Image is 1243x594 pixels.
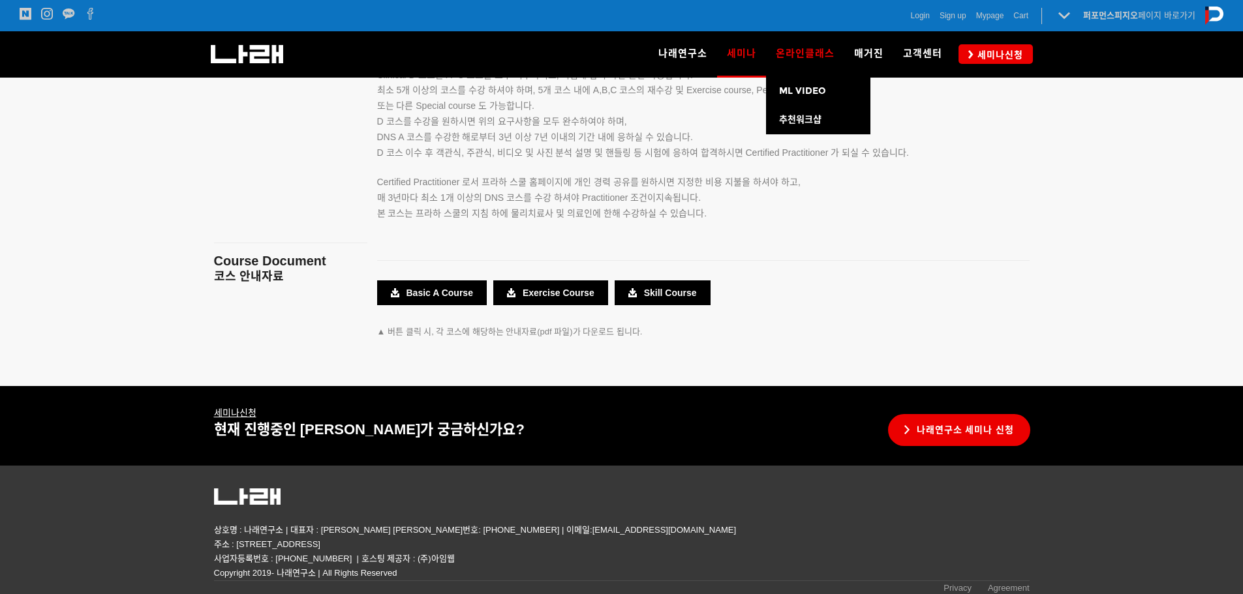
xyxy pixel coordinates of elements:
u: 신청 [214,408,256,418]
span: 현재 진행중인 [PERSON_NAME]가 궁금하신가요? [214,421,525,438]
span: 나래연구소 [658,48,707,59]
span: DNS A 코스를 수강한 해로부터 3년 이상 7년 이내의 기간 내에 응하실 수 있습니다. [377,132,693,142]
p: 사업자등록번호 : [PHONE_NUMBER] | 호스팅 제공자 : (주)아임웹 [214,552,1030,566]
span: 최소 5개 이상의 코스를 수강 하셔야 하며, 5개 코스 내에 A,B,C 코스의 재수강 및 Exercise course, Pediatric course, [377,85,825,95]
a: 나래연구소 세미나 신청 [888,414,1031,446]
span: ▲ 버튼 클릭 시, 각 코스에 해당하는 안내자료(pdf 파일)가 다운로드 됩니다. [377,327,643,336]
a: Exercise Course [493,280,608,305]
span: Course Document [214,254,326,268]
a: 고객센터 [893,31,952,77]
span: 세미나 [727,43,756,64]
span: 매 3년마다 최소 1개 이상의 DNS 코스를 수강 하셔야 Practitioner 조건이 [377,192,656,203]
p: 상호명 : 나래연구소 | 대표자 : [PERSON_NAME] [PERSON_NAME]번호: [PHONE_NUMBER] | 이메일:[EMAIL_ADDRESS][DOMAIN_NA... [214,523,1030,552]
span: Agreement [988,583,1030,593]
span: Clinical D 코스는 A~C 코스를 모두 이수하시고, 시험에 합격 하신 분만 가능합니다. [377,70,693,80]
span: D 코스를 수강을 원하시면 위의 요구사항을 모두 완수하여야 하며, [377,116,627,126]
span: 고객센터 [903,48,942,59]
a: 세미나 [214,408,239,418]
a: 나래연구소 [649,31,717,77]
span: D 코스 이수 후 객관식, 주관식, 비디오 및 사진 분석 설명 및 핸들링 등 시험에 응하여 합격하시면 Certified Practitioner 가 되실 수 있습니다. [377,147,909,158]
span: 지속됩니다. [656,192,701,203]
strong: 퍼포먼스피지오 [1083,10,1138,20]
p: Copyright 2019- 나래연구소 | All Rights Reserved [214,566,1030,580]
a: Cart [1013,9,1028,22]
a: 온라인클래스 [766,31,844,77]
span: 본 코스는 프라하 스쿨의 지침 하에 물리치료사 및 의료인에 한해 수강하실 수 있습니다. [377,208,707,218]
a: Login [911,9,930,22]
a: Basic A Course [377,280,487,305]
span: 또는 다른 Special course 도 가능합니다. [377,100,534,111]
a: 퍼포먼스피지오페이지 바로가기 [1083,10,1195,20]
img: 5c63318082161.png [214,488,281,505]
span: Certified Practitioner 로서 프라하 스쿨 홈페이지에 개인 경력 공유를 원하시면 지정한 비용 지불을 하셔야 하고, [377,177,801,187]
a: 매거진 [844,31,893,77]
a: Skill Course [615,280,711,305]
a: ML VIDEO [766,77,870,106]
span: 추천워크샵 [779,114,821,125]
a: Mypage [976,9,1004,22]
span: 매거진 [854,48,883,59]
a: Sign up [940,9,966,22]
a: 세미나 [717,31,766,77]
span: 온라인클래스 [776,48,835,59]
span: 코스 안내자료 [214,270,284,283]
span: Privacy [944,583,972,593]
span: 세미나신청 [974,48,1023,61]
span: ML VIDEO [779,85,826,97]
a: 세미나신청 [959,44,1033,63]
a: 추천워크샵 [766,106,870,134]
